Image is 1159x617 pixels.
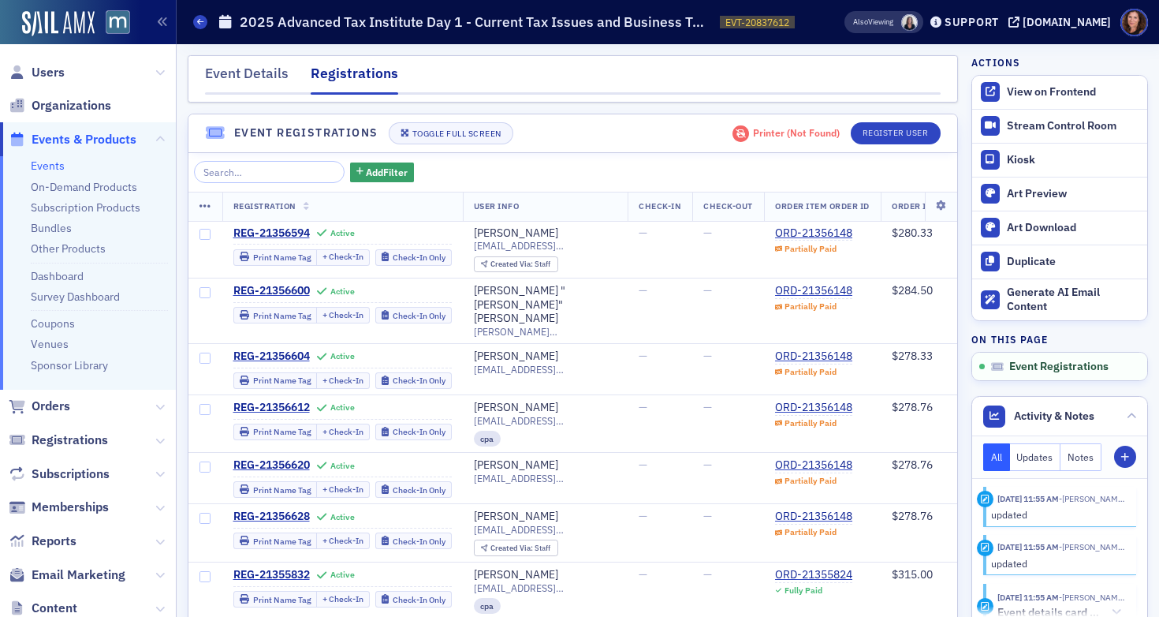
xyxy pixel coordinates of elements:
[991,556,1126,570] div: updated
[1007,286,1139,313] div: Generate AI Email Content
[31,290,120,304] a: Survey Dashboard
[311,63,398,95] div: Registrations
[725,16,789,29] span: EVT-20837612
[639,509,647,523] span: —
[639,226,647,240] span: —
[316,591,370,608] button: + Check-In
[775,510,852,524] a: ORD-21356148
[474,284,617,326] a: [PERSON_NAME] "[PERSON_NAME]" [PERSON_NAME]
[9,64,65,81] a: Users
[9,131,136,148] a: Events & Products
[393,596,445,604] div: Check-In Only
[234,125,378,141] h4: Event Registrations
[233,350,310,364] span: REG-21356604
[233,284,310,298] span: REG-21356600
[977,540,993,556] div: Update
[330,286,355,297] div: Active
[233,458,310,473] span: REG-21356620
[775,568,852,582] a: ORD-21355824
[32,432,108,449] span: Registrations
[316,424,370,440] button: + Check-In
[375,481,452,498] button: Check-In Only
[753,127,840,139] div: Printer ( Not Found )
[784,301,837,312] div: Partially Paid
[972,110,1147,143] a: Stream Control Room
[350,163,415,182] button: AddFilter
[474,540,558,556] div: Created Via: Staff
[330,512,355,522] div: Active
[703,509,712,523] span: —
[1007,153,1139,167] div: Kiosk
[412,129,501,138] div: Toggle Full Screen
[474,226,558,241] a: [PERSON_NAME]
[393,428,445,436] div: Check-In Only
[703,400,712,414] span: —
[330,570,355,580] div: Active
[32,499,109,516] span: Memberships
[106,10,130,35] img: SailAMX
[32,600,77,617] span: Content
[784,244,837,254] div: Partially Paid
[31,180,137,194] a: On-Demand Products
[32,131,136,148] span: Events & Products
[233,533,318,549] button: Print Name Tag
[639,349,647,363] span: —
[474,431,501,447] div: cpa
[639,400,647,414] span: —
[32,466,110,483] span: Subscriptions
[31,337,69,351] a: Venues
[775,350,852,364] a: ORD-21356148
[971,55,1020,69] h4: Actions
[490,543,535,553] span: Created Via :
[474,401,558,415] a: [PERSON_NAME]
[474,510,558,524] div: [PERSON_NAME]
[474,326,617,338] span: [PERSON_NAME][EMAIL_ADDRESS][PERSON_NAME][DOMAIN_NAME]
[1120,9,1148,36] span: Profile
[330,228,355,238] div: Active
[474,415,617,427] span: [EMAIL_ADDRESS][DOMAIN_NAME]
[474,524,617,536] span: [EMAIL_ADDRESS][DOMAIN_NAME]
[253,596,311,604] div: Print Name Tag
[393,537,445,546] div: Check-In Only
[775,458,852,473] div: ORD-21356148
[31,241,106,256] a: Other Products
[775,200,870,211] span: Order Item Order ID
[233,481,318,498] button: Print Name Tag
[892,400,933,414] span: $278.76
[972,245,1147,279] button: Duplicate
[366,165,408,179] span: Add Filter
[32,64,65,81] span: Users
[253,428,311,436] div: Print Name Tag
[316,372,370,389] button: + Check-In
[9,97,111,114] a: Organizations
[32,567,125,584] span: Email Marketing
[1007,221,1139,235] div: Art Download
[240,13,712,32] h1: 2025 Advanced Tax Institute Day 1 - Current Tax Issues and Business Tax Update
[375,533,452,549] button: Check-In Only
[474,240,617,252] span: [EMAIL_ADDRESS][DOMAIN_NAME]
[474,582,617,594] span: [EMAIL_ADDRESS][DOMAIN_NAME]
[253,312,311,320] div: Print Name Tag
[393,312,445,320] div: Check-In Only
[1014,408,1094,424] span: Activity & Notes
[233,284,452,298] a: REG-21356600Active
[474,350,558,364] div: [PERSON_NAME]
[233,458,452,473] a: REG-21356620Active
[316,307,370,323] button: + Check-In
[233,401,452,415] a: REG-21356612Active
[9,567,125,584] a: Email Marketing
[490,260,550,269] div: Staff
[991,507,1126,522] div: updated
[330,351,355,361] div: Active
[22,11,95,36] a: SailAMX
[474,568,558,582] a: [PERSON_NAME]
[972,143,1147,177] a: Kiosk
[775,401,852,415] a: ORD-21356148
[393,376,445,385] div: Check-In Only
[375,249,452,266] button: Check-In Only
[233,568,310,582] span: REG-21355832
[233,591,318,608] button: Print Name Tag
